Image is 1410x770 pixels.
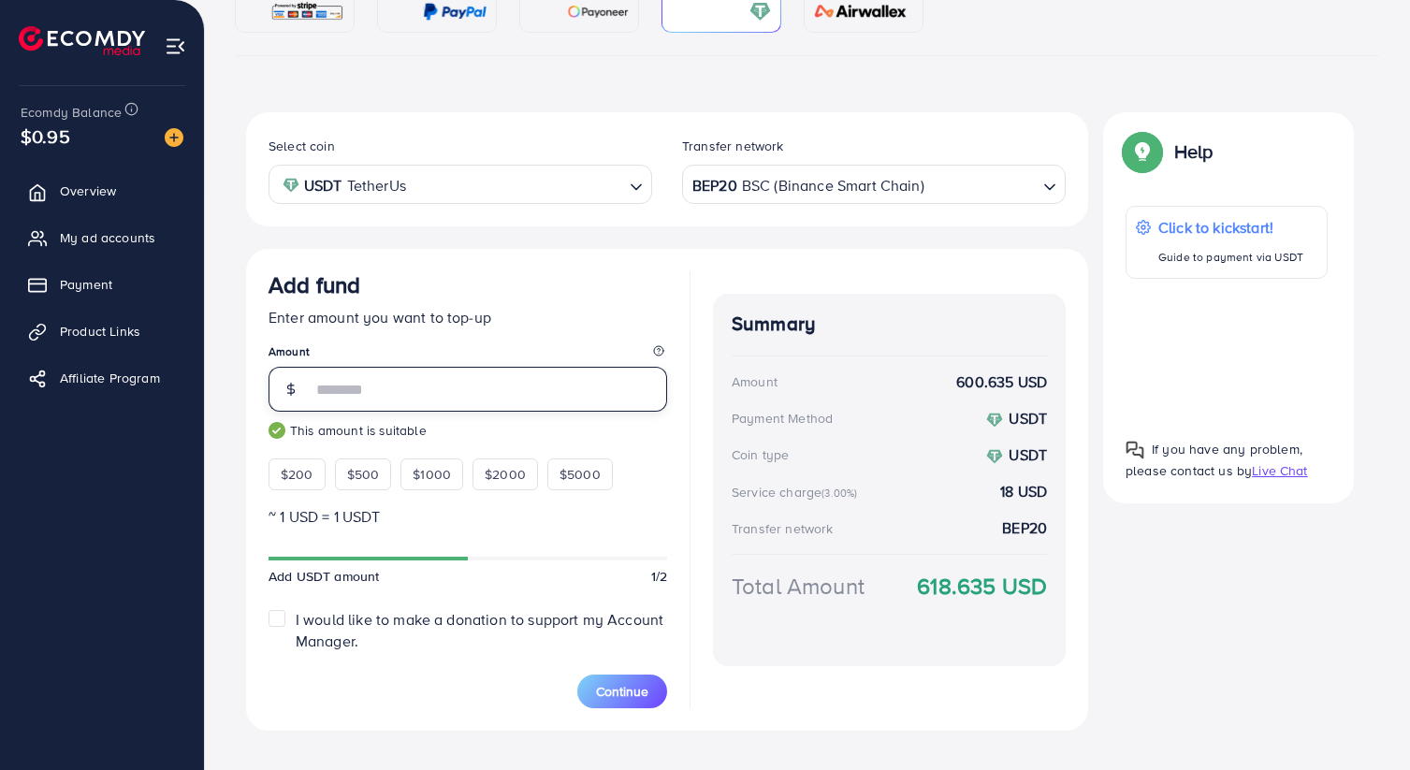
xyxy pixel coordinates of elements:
[296,609,663,651] span: I would like to make a donation to support my Account Manager.
[986,448,1003,465] img: coin
[1009,408,1047,429] strong: USDT
[347,465,380,484] span: $500
[1126,440,1302,480] span: If you have any problem, please contact us by
[60,182,116,200] span: Overview
[14,172,190,210] a: Overview
[986,412,1003,429] img: coin
[269,421,667,440] small: This amount is suitable
[567,1,629,22] img: card
[269,505,667,528] p: ~ 1 USD = 1 USDT
[682,137,784,155] label: Transfer network
[732,519,834,538] div: Transfer network
[21,103,122,122] span: Ecomdy Balance
[1158,216,1303,239] p: Click to kickstart!
[269,271,360,298] h3: Add fund
[1002,517,1047,539] strong: BEP20
[1158,246,1303,269] p: Guide to payment via USDT
[749,1,771,22] img: card
[165,36,186,57] img: menu
[651,567,667,586] span: 1/2
[60,275,112,294] span: Payment
[269,343,667,367] legend: Amount
[732,445,789,464] div: Coin type
[1000,481,1047,502] strong: 18 USD
[270,1,344,22] img: card
[1009,444,1047,465] strong: USDT
[14,219,190,256] a: My ad accounts
[917,570,1047,603] strong: 618.635 USD
[269,137,335,155] label: Select coin
[19,26,145,55] img: logo
[485,465,526,484] span: $2000
[269,422,285,439] img: guide
[596,682,648,701] span: Continue
[1126,441,1144,459] img: Popup guide
[412,170,622,199] input: Search for option
[60,322,140,341] span: Product Links
[281,465,313,484] span: $200
[413,465,451,484] span: $1000
[577,675,667,708] button: Continue
[682,165,1066,203] div: Search for option
[269,567,379,586] span: Add USDT amount
[14,359,190,397] a: Affiliate Program
[742,172,924,199] span: BSC (Binance Smart Chain)
[821,486,857,501] small: (3.00%)
[808,1,913,22] img: card
[1174,140,1214,163] p: Help
[14,266,190,303] a: Payment
[1330,686,1396,756] iframe: Chat
[269,306,667,328] p: Enter amount you want to top-up
[60,228,155,247] span: My ad accounts
[14,312,190,350] a: Product Links
[304,172,342,199] strong: USDT
[1252,461,1307,480] span: Live Chat
[692,172,737,199] strong: BEP20
[347,172,406,199] span: TetherUs
[956,371,1047,393] strong: 600.635 USD
[165,128,183,147] img: image
[732,372,778,391] div: Amount
[21,123,70,150] span: $0.95
[732,483,863,501] div: Service charge
[423,1,487,22] img: card
[732,409,833,428] div: Payment Method
[560,465,601,484] span: $5000
[926,170,1036,199] input: Search for option
[283,177,299,194] img: coin
[269,165,652,203] div: Search for option
[732,312,1047,336] h4: Summary
[732,570,865,603] div: Total Amount
[60,369,160,387] span: Affiliate Program
[1126,135,1159,168] img: Popup guide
